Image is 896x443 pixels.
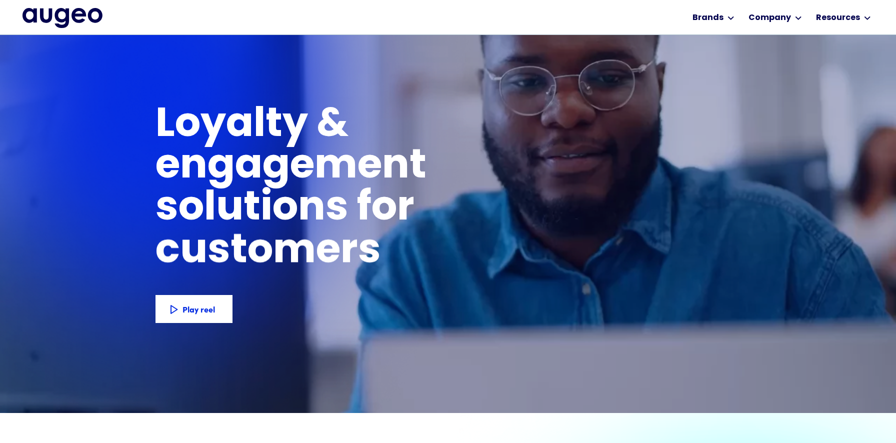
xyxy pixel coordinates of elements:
a: home [22,8,102,29]
div: Company [748,12,791,24]
h1: customers [155,231,403,272]
a: Play reel [155,295,232,323]
div: Brands [692,12,723,24]
div: Resources [816,12,860,24]
h1: Loyalty & engagement solutions for [155,105,587,229]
